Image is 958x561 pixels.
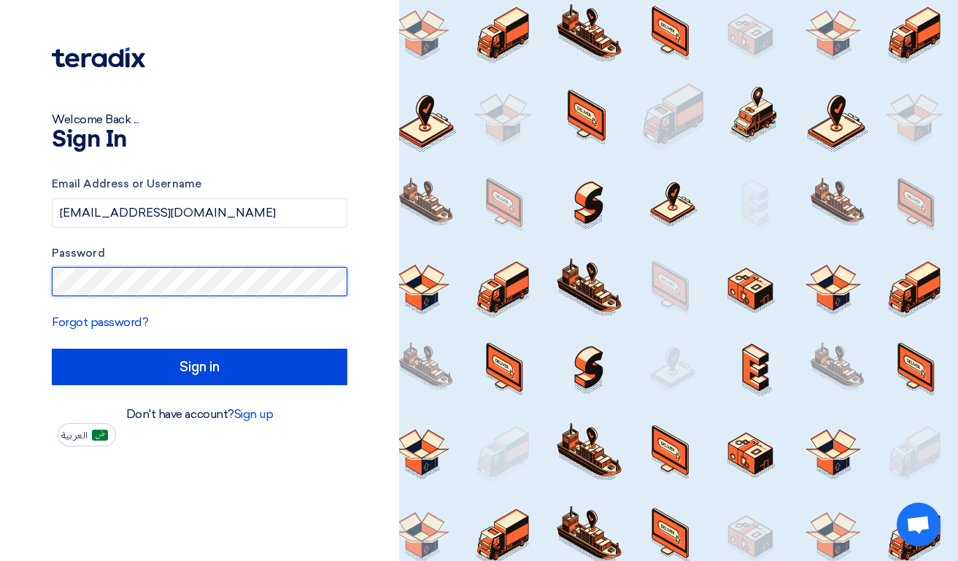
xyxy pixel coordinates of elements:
[52,198,347,228] input: Enter your business email or username
[52,349,347,385] input: Sign in
[897,503,940,546] div: Open chat
[52,128,347,152] h1: Sign In
[92,430,108,441] img: ar-AR.png
[52,47,145,68] img: Teradix logo
[52,245,347,262] label: Password
[52,111,347,128] div: Welcome Back ...
[52,176,347,193] label: Email Address or Username
[52,406,347,423] div: Don't have account?
[58,423,116,446] button: العربية
[52,315,148,329] a: Forgot password?
[234,407,274,421] a: Sign up
[61,430,88,441] span: العربية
